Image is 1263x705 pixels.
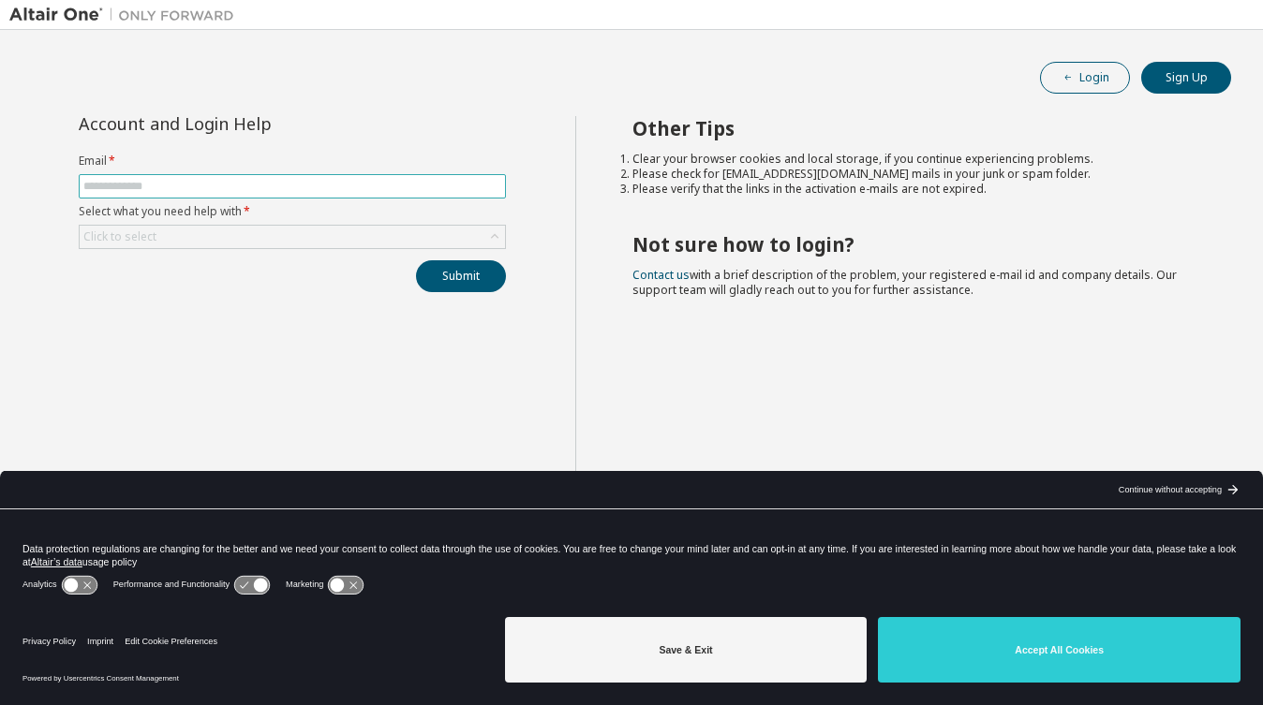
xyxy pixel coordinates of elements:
[83,229,156,244] div: Click to select
[1040,62,1130,94] button: Login
[632,267,1177,298] span: with a brief description of the problem, your registered e-mail id and company details. Our suppo...
[632,232,1198,257] h2: Not sure how to login?
[1141,62,1231,94] button: Sign Up
[632,116,1198,140] h2: Other Tips
[632,167,1198,182] li: Please check for [EMAIL_ADDRESS][DOMAIN_NAME] mails in your junk or spam folder.
[79,116,421,131] div: Account and Login Help
[632,152,1198,167] li: Clear your browser cookies and local storage, if you continue experiencing problems.
[632,182,1198,197] li: Please verify that the links in the activation e-mails are not expired.
[79,204,506,219] label: Select what you need help with
[632,267,690,283] a: Contact us
[80,226,505,248] div: Click to select
[9,6,244,24] img: Altair One
[79,154,506,169] label: Email
[416,260,506,292] button: Submit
